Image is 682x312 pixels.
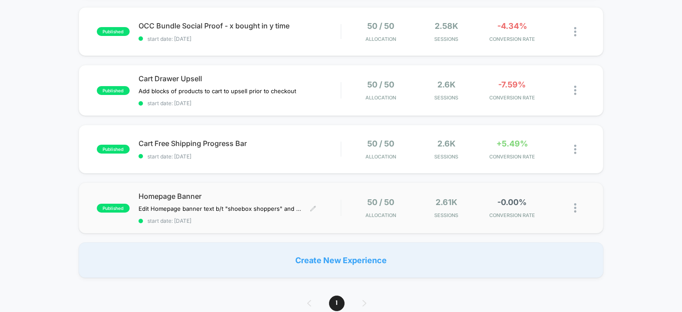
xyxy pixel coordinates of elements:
span: 2.58k [435,21,458,31]
span: Homepage Banner [139,192,341,201]
span: OCC Bundle Social Proof - x bought in y time [139,21,341,30]
span: CONVERSION RATE [481,154,543,160]
span: 2.61k [436,197,457,207]
span: start date: [DATE] [139,217,341,224]
span: Add blocks of products to cart to upsell prior to checkout [139,87,296,95]
span: 50 / 50 [367,139,394,148]
span: start date: [DATE] [139,100,341,107]
span: 50 / 50 [367,80,394,89]
span: CONVERSION RATE [481,36,543,42]
img: close [574,203,576,213]
span: Sessions [416,212,477,218]
span: -7.59% [498,80,526,89]
span: published [97,27,130,36]
span: Sessions [416,154,477,160]
span: CONVERSION RATE [481,212,543,218]
span: Allocation [365,154,396,160]
span: 50 / 50 [367,21,394,31]
span: Allocation [365,95,396,101]
span: CONVERSION RATE [481,95,543,101]
div: Create New Experience [79,242,604,278]
span: start date: [DATE] [139,36,341,42]
img: close [574,145,576,154]
span: 1 [329,296,345,311]
span: 50 / 50 [367,197,394,207]
span: Allocation [365,36,396,42]
span: +5.49% [496,139,528,148]
span: published [97,86,130,95]
span: Allocation [365,212,396,218]
span: Sessions [416,36,477,42]
span: 2.6k [437,80,456,89]
span: published [97,204,130,213]
span: Cart Free Shipping Progress Bar [139,139,341,148]
span: start date: [DATE] [139,153,341,160]
img: close [574,86,576,95]
span: Edit Homepage banner text b/t "shoebox shoppers" and "ministry shoppers" [139,205,303,212]
span: 2.6k [437,139,456,148]
span: Cart Drawer Upsell [139,74,341,83]
span: Sessions [416,95,477,101]
span: -4.34% [497,21,527,31]
img: close [574,27,576,36]
span: published [97,145,130,154]
span: -0.00% [497,197,527,207]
